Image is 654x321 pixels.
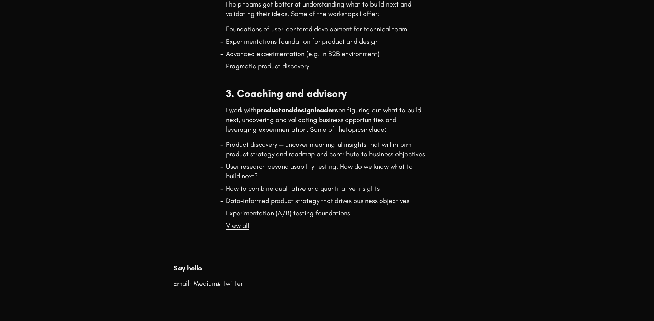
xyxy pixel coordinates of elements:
[226,87,428,100] h3: 3. Coaching and advisory
[226,36,428,46] li: Experimentations foundation for product and design
[226,184,428,193] li: How to combine qualitative and quantitative insights
[194,279,217,287] a: Medium
[173,279,189,287] a: Email
[256,106,281,114] a: product
[226,49,428,58] li: Advanced experimentation (e.g. in B2B environment)
[226,61,428,71] li: Pragmatic product discovery
[226,105,428,134] p: I work with on figuring out what to build next, uncovering and validating business opportunities ...
[223,279,243,287] a: Twitter
[346,125,364,133] a: topics
[226,196,428,206] li: Data-informed product strategy that drives business objectives
[226,221,249,230] a: View all
[226,208,428,218] li: Experimentation (A/B) testing foundations
[293,106,314,114] a: design
[226,162,428,181] li: User research beyond usability testing. How do we know what to build next?
[226,140,428,159] li: Product discovery — uncover meaningful insights that will inform product strategy and roadmap and...
[173,263,481,305] div: · ▴
[226,24,428,34] li: Foundations of user-centered development for technical team
[256,106,338,114] strong: and leaders
[173,263,481,273] h3: Say hello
